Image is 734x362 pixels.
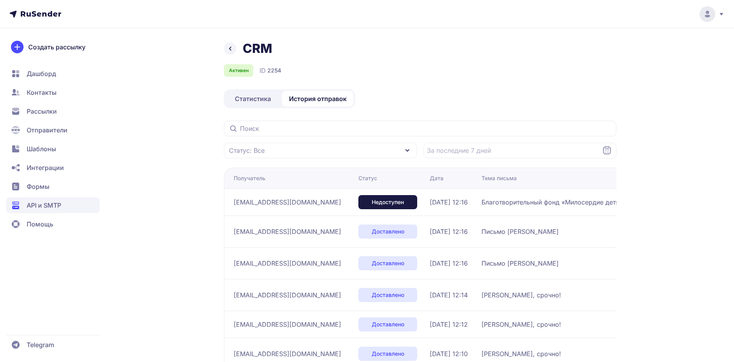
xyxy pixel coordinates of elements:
span: Доставлено [372,350,404,358]
div: Дата [430,174,443,182]
span: API и SMTP [27,201,61,210]
span: [EMAIL_ADDRESS][DOMAIN_NAME] [234,259,341,268]
span: Статус: Все [229,146,265,155]
a: Telegram [6,337,100,353]
span: Создать рассылку [28,42,85,52]
span: [EMAIL_ADDRESS][DOMAIN_NAME] [234,197,341,207]
span: Контакты [27,88,56,97]
span: Недоступен [372,198,404,206]
span: История отправок [289,94,347,103]
span: [EMAIL_ADDRESS][DOMAIN_NAME] [234,227,341,236]
div: Тема письма [481,174,517,182]
span: Доставлено [372,291,404,299]
div: ID [260,66,281,75]
span: [PERSON_NAME], срочно! [481,320,561,329]
span: [DATE] 12:10 [430,349,468,358]
input: Поиск [224,121,616,136]
span: Письмо [PERSON_NAME] [481,227,559,236]
span: [PERSON_NAME], срочно! [481,349,561,358]
span: Доставлено [372,228,404,235]
span: Помощь [27,219,53,229]
span: Telegram [27,340,54,349]
h1: CRM [243,41,272,56]
span: Рассылки [27,107,57,116]
span: Доставлено [372,259,404,267]
input: Datepicker input [423,143,617,158]
span: [DATE] 12:16 [430,259,468,268]
span: Активен [229,67,249,74]
span: Дашборд [27,69,56,78]
span: Доставлено [372,320,404,328]
span: [DATE] 12:14 [430,290,468,300]
span: [DATE] 12:16 [430,197,468,207]
div: Статус [358,174,377,182]
span: Письмо [PERSON_NAME] [481,259,559,268]
span: Отправители [27,125,67,135]
span: Статистика [235,94,271,103]
span: Благотворительный фонд «Милосердие детям» / Отчет об использовании благотворительного пожертвования [481,197,678,207]
div: Получатель [234,174,265,182]
span: [DATE] 12:12 [430,320,468,329]
span: [DATE] 12:16 [430,227,468,236]
span: [EMAIL_ADDRESS][DOMAIN_NAME] [234,290,341,300]
span: 2254 [267,67,281,74]
span: [PERSON_NAME], срочно! [481,290,561,300]
span: Формы [27,182,49,191]
a: Статистика [225,91,280,107]
span: Интеграции [27,163,64,172]
span: [EMAIL_ADDRESS][DOMAIN_NAME] [234,349,341,358]
span: Шаблоны [27,144,56,154]
a: История отправок [282,91,354,107]
span: [EMAIL_ADDRESS][DOMAIN_NAME] [234,320,341,329]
